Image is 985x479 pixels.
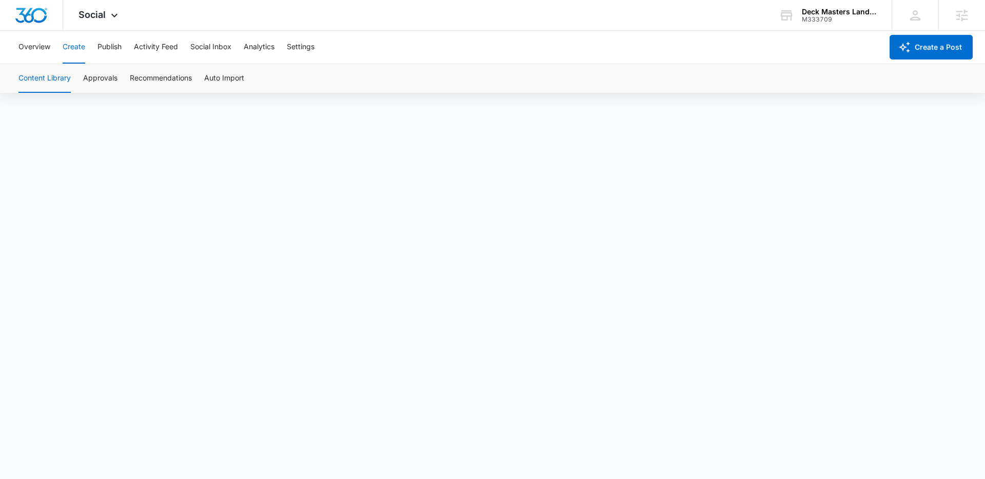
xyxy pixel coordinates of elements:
[130,64,192,93] button: Recommendations
[204,64,244,93] button: Auto Import
[63,31,85,64] button: Create
[18,64,71,93] button: Content Library
[287,31,314,64] button: Settings
[83,64,117,93] button: Approvals
[244,31,274,64] button: Analytics
[18,31,50,64] button: Overview
[802,16,877,23] div: account id
[190,31,231,64] button: Social Inbox
[97,31,122,64] button: Publish
[78,9,106,20] span: Social
[802,8,877,16] div: account name
[890,35,973,59] button: Create a Post
[134,31,178,64] button: Activity Feed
